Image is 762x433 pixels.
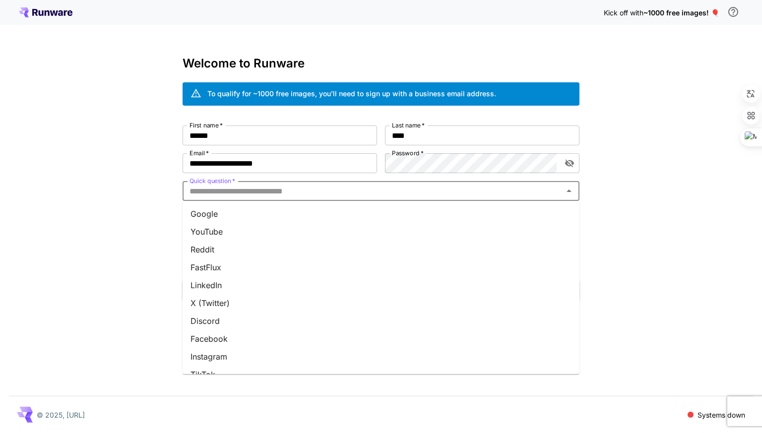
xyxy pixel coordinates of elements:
[190,149,209,157] label: Email
[183,258,579,276] li: FastFlux
[190,177,235,185] label: Quick question
[183,312,579,330] li: Discord
[183,294,579,312] li: X (Twitter)
[190,121,223,129] label: First name
[183,348,579,366] li: Instagram
[183,241,579,258] li: Reddit
[37,410,85,420] p: © 2025, [URL]
[183,276,579,294] li: LinkedIn
[723,2,743,22] button: In order to qualify for free credit, you need to sign up with a business email address and click ...
[604,8,643,17] span: Kick off with
[392,149,424,157] label: Password
[698,410,745,420] p: Systems down
[183,223,579,241] li: YouTube
[643,8,719,17] span: ~1000 free images! 🎈
[561,154,578,172] button: toggle password visibility
[183,330,579,348] li: Facebook
[562,184,576,198] button: Close
[183,205,579,223] li: Google
[183,57,579,70] h3: Welcome to Runware
[207,88,496,99] div: To qualify for ~1000 free images, you’ll need to sign up with a business email address.
[392,121,425,129] label: Last name
[183,366,579,383] li: TikTok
